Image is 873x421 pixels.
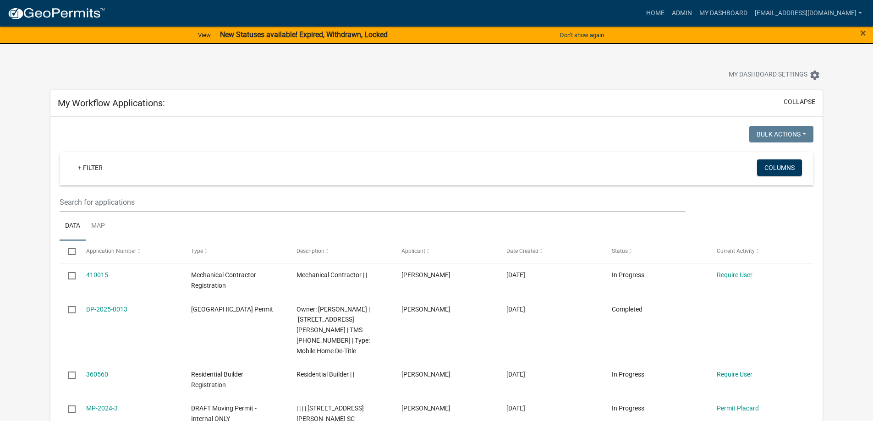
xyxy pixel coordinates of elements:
span: Type [191,248,203,254]
datatable-header-cell: Status [603,241,708,262]
a: Admin [668,5,696,22]
span: 04/23/2025 [506,271,525,279]
span: Andrew M. Price [401,271,450,279]
a: Home [642,5,668,22]
span: Residential Builder Registration [191,371,243,388]
span: 01/07/2025 [506,371,525,378]
a: MP-2024-3 [86,405,118,412]
datatable-header-cell: Description [287,241,392,262]
span: Status [612,248,628,254]
span: 12/06/2024 [506,405,525,412]
button: collapse [784,97,815,107]
span: Application Number [86,248,136,254]
span: In Progress [612,271,644,279]
i: settings [809,70,820,81]
h5: My Workflow Applications: [58,98,165,109]
strong: New Statuses available! Expired, Withdrawn, Locked [220,30,388,39]
a: + Filter [71,159,110,176]
datatable-header-cell: Date Created [498,241,603,262]
span: Current Activity [717,248,755,254]
span: Date Created [506,248,538,254]
a: BP-2025-0013 [86,306,127,313]
button: My Dashboard Settingssettings [721,66,828,84]
span: Applicant [401,248,425,254]
datatable-header-cell: Current Activity [708,241,813,262]
span: Andrew M. Price [401,306,450,313]
span: In Progress [612,371,644,378]
span: Abbeville County Building Permit [191,306,273,313]
span: Mechanical Contractor Registration [191,271,256,289]
a: My Dashboard [696,5,751,22]
datatable-header-cell: Application Number [77,241,182,262]
span: In Progress [612,405,644,412]
button: Columns [757,159,802,176]
datatable-header-cell: Applicant [393,241,498,262]
a: [EMAIL_ADDRESS][DOMAIN_NAME] [751,5,866,22]
span: Description [296,248,324,254]
button: Bulk Actions [749,126,813,142]
a: Permit Placard [717,405,759,412]
button: Don't show again [556,27,608,43]
a: Map [86,212,110,241]
span: × [860,27,866,39]
span: Andrew M. Price [401,371,450,378]
a: 360560 [86,371,108,378]
span: 01/29/2025 [506,306,525,313]
button: Close [860,27,866,38]
span: Completed [612,306,642,313]
a: Require User [717,271,752,279]
span: Owner: SWARTZENTRUBER DERRICK | 203 COCHRAN RD | TMS 082-00-00-153 | Type: Mobile Home De-Title [296,306,370,355]
datatable-header-cell: Select [60,241,77,262]
a: 410015 [86,271,108,279]
span: My Dashboard Settings [729,70,807,81]
span: Andrew M. Price [401,405,450,412]
a: Require User [717,371,752,378]
span: Residential Builder | | [296,371,354,378]
input: Search for applications [60,193,685,212]
a: Data [60,212,86,241]
a: View [194,27,214,43]
span: Mechanical Contractor | | [296,271,367,279]
datatable-header-cell: Type [182,241,287,262]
